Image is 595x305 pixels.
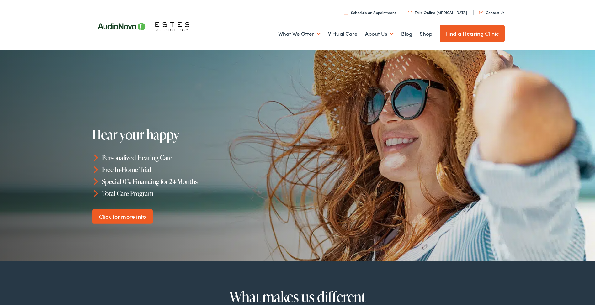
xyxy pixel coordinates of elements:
img: utility icon [479,11,483,14]
a: Click for more info [92,209,153,224]
a: Schedule an Appointment [344,10,396,15]
h2: What makes us different [106,289,489,305]
img: utility icon [344,10,348,14]
li: Personalized Hearing Care [92,152,300,164]
a: Virtual Care [328,22,358,45]
a: Find a Hearing Clinic [440,25,505,42]
h1: Hear your happy [92,127,283,142]
img: utility icon [408,11,412,14]
li: Special 0% Financing for 24 Months [92,176,300,187]
li: Total Care Program [92,187,300,199]
li: Free In-Home Trial [92,164,300,176]
a: What We Offer [278,22,321,45]
a: About Us [365,22,394,45]
a: Shop [420,22,432,45]
a: Blog [401,22,412,45]
a: Take Online [MEDICAL_DATA] [408,10,467,15]
a: Contact Us [479,10,504,15]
